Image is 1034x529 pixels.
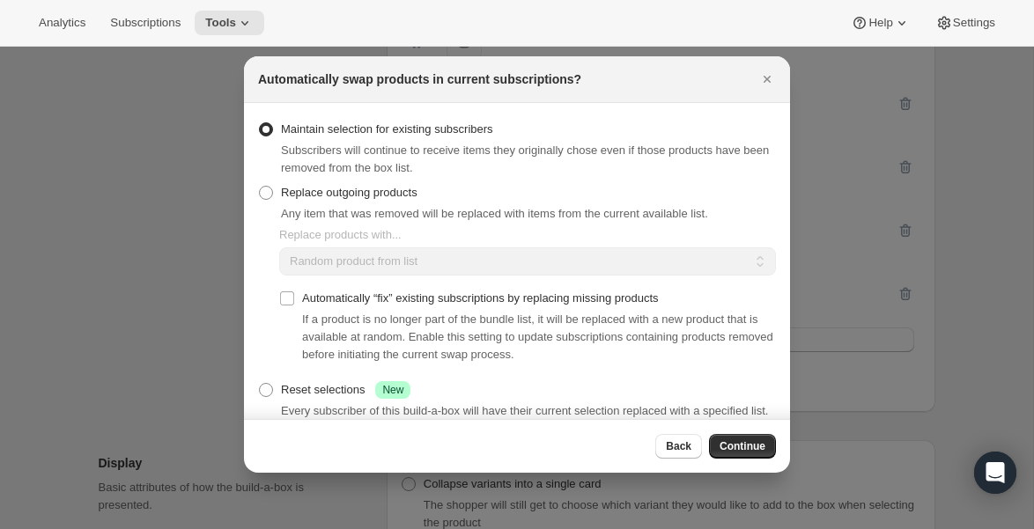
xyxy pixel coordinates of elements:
[755,67,779,92] button: Close
[840,11,920,35] button: Help
[974,452,1016,494] div: Open Intercom Messenger
[868,16,892,30] span: Help
[205,16,236,30] span: Tools
[925,11,1006,35] button: Settings
[281,143,769,174] span: Subscribers will continue to receive items they originally chose even if those products have been...
[666,439,691,453] span: Back
[281,122,493,136] span: Maintain selection for existing subscribers
[195,11,264,35] button: Tools
[953,16,995,30] span: Settings
[655,434,702,459] button: Back
[100,11,191,35] button: Subscriptions
[110,16,181,30] span: Subscriptions
[28,11,96,35] button: Analytics
[281,186,417,199] span: Replace outgoing products
[281,381,410,399] div: Reset selections
[281,404,768,435] span: Every subscriber of this build-a-box will have their current selection replaced with a specified ...
[279,228,402,241] span: Replace products with...
[281,207,708,220] span: Any item that was removed will be replaced with items from the current available list.
[302,291,659,305] span: Automatically “fix” existing subscriptions by replacing missing products
[302,312,773,361] span: If a product is no longer part of the bundle list, it will be replaced with a new product that is...
[709,434,776,459] button: Continue
[720,439,765,453] span: Continue
[382,383,403,397] span: New
[39,16,85,30] span: Analytics
[258,70,581,88] h2: Automatically swap products in current subscriptions?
